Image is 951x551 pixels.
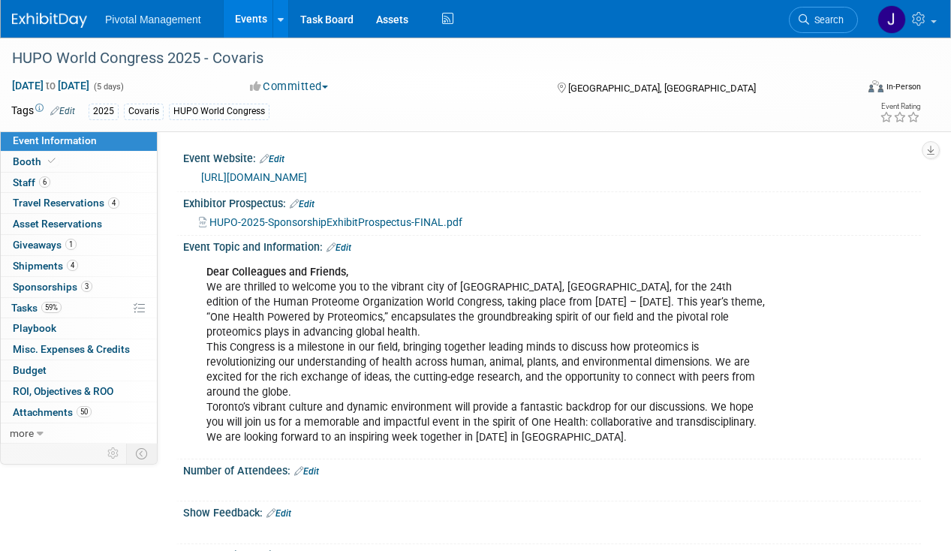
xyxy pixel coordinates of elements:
[290,199,314,209] a: Edit
[13,239,77,251] span: Giveaways
[13,406,92,418] span: Attachments
[48,157,56,165] i: Booth reservation complete
[1,256,157,276] a: Shipments4
[50,106,75,116] a: Edit
[877,5,906,34] img: Jessica Gatton
[199,216,462,228] a: HUPO-2025-SponsorshipExhibitProspectus-FINAL.pdf
[568,83,756,94] span: [GEOGRAPHIC_DATA], [GEOGRAPHIC_DATA]
[201,171,307,183] a: [URL][DOMAIN_NAME]
[183,147,921,167] div: Event Website:
[11,103,75,120] td: Tags
[1,402,157,423] a: Attachments50
[105,14,201,26] span: Pivotal Management
[1,152,157,172] a: Booth
[1,423,157,444] a: more
[13,281,92,293] span: Sponsorships
[39,176,50,188] span: 6
[294,466,319,477] a: Edit
[788,78,921,101] div: Event Format
[7,45,844,72] div: HUPO World Congress 2025 - Covaris
[209,216,462,228] span: HUPO-2025-SponsorshipExhibitProspectus-FINAL.pdf
[11,302,62,314] span: Tasks
[13,385,113,397] span: ROI, Objectives & ROO
[124,104,164,119] div: Covaris
[13,322,56,334] span: Playbook
[89,104,119,119] div: 2025
[81,281,92,292] span: 3
[44,80,58,92] span: to
[1,193,157,213] a: Travel Reservations4
[67,260,78,271] span: 4
[13,260,78,272] span: Shipments
[868,80,883,92] img: Format-Inperson.png
[1,214,157,234] a: Asset Reservations
[886,81,921,92] div: In-Person
[327,242,351,253] a: Edit
[1,277,157,297] a: Sponsorships3
[1,298,157,318] a: Tasks59%
[169,104,269,119] div: HUPO World Congress
[1,339,157,360] a: Misc. Expenses & Credits
[13,176,50,188] span: Staff
[183,459,921,479] div: Number of Attendees:
[41,302,62,313] span: 59%
[1,360,157,381] a: Budget
[1,381,157,402] a: ROI, Objectives & ROO
[12,13,87,28] img: ExhibitDay
[13,364,47,376] span: Budget
[1,173,157,193] a: Staff6
[13,134,97,146] span: Event Information
[13,343,130,355] span: Misc. Expenses & Credits
[1,131,157,151] a: Event Information
[108,197,119,209] span: 4
[245,79,334,95] button: Committed
[10,427,34,439] span: more
[183,192,921,212] div: Exhibitor Prospectus:
[1,318,157,339] a: Playbook
[880,103,920,110] div: Event Rating
[183,236,921,255] div: Event Topic and Information:
[809,14,844,26] span: Search
[13,218,102,230] span: Asset Reservations
[183,501,921,521] div: Show Feedback:
[13,155,59,167] span: Booth
[11,79,90,92] span: [DATE] [DATE]
[101,444,127,463] td: Personalize Event Tab Strip
[266,508,291,519] a: Edit
[13,197,119,209] span: Travel Reservations
[260,154,284,164] a: Edit
[789,7,858,33] a: Search
[206,266,348,279] b: Dear Colleagues and Friends,
[77,406,92,417] span: 50
[127,444,158,463] td: Toggle Event Tabs
[1,235,157,255] a: Giveaways1
[196,257,775,453] div: We are thrilled to welcome you to the vibrant city of [GEOGRAPHIC_DATA], [GEOGRAPHIC_DATA], for t...
[65,239,77,250] span: 1
[92,82,124,92] span: (5 days)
